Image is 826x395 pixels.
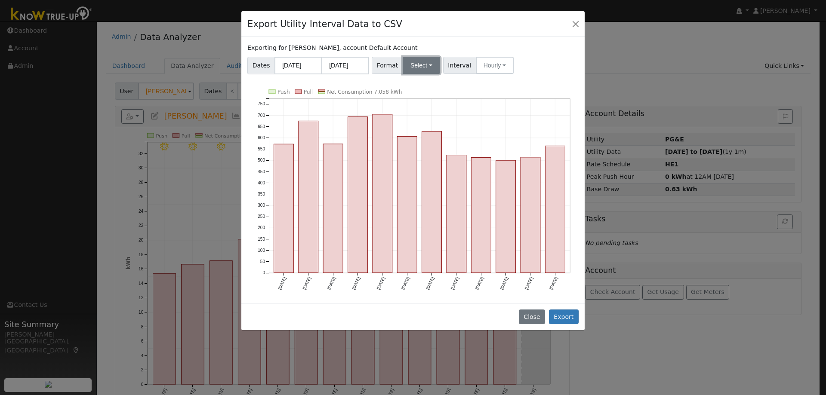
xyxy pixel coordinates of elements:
[258,113,265,117] text: 700
[258,135,265,140] text: 600
[258,180,265,185] text: 400
[549,309,579,324] button: Export
[258,203,265,208] text: 300
[260,259,265,264] text: 50
[247,43,417,52] label: Exporting for [PERSON_NAME], account Default Account
[327,276,336,290] text: [DATE]
[263,270,265,275] text: 0
[471,157,491,273] rect: onclick=""
[570,18,582,30] button: Close
[302,276,312,290] text: [DATE]
[258,124,265,129] text: 650
[373,114,392,273] rect: onclick=""
[443,57,476,74] span: Interval
[247,17,402,31] h4: Export Utility Interval Data to CSV
[403,57,440,74] button: Select
[258,169,265,174] text: 450
[348,116,368,273] rect: onclick=""
[323,144,343,273] rect: onclick=""
[549,276,558,290] text: [DATE]
[496,160,516,273] rect: onclick=""
[422,131,442,273] rect: onclick=""
[521,157,540,273] rect: onclick=""
[425,276,435,290] text: [DATE]
[258,214,265,219] text: 250
[351,276,361,290] text: [DATE]
[372,57,403,74] span: Format
[258,248,265,253] text: 100
[277,276,287,290] text: [DATE]
[447,155,466,273] rect: onclick=""
[476,57,514,74] button: Hourly
[327,89,402,95] text: Net Consumption 7,058 kWh
[401,276,410,290] text: [DATE]
[376,276,386,290] text: [DATE]
[546,146,565,273] rect: onclick=""
[258,236,265,241] text: 150
[258,158,265,162] text: 500
[277,89,290,95] text: Push
[519,309,545,324] button: Close
[450,276,460,290] text: [DATE]
[258,225,265,230] text: 200
[397,136,417,273] rect: onclick=""
[274,144,294,273] rect: onclick=""
[299,121,318,273] rect: onclick=""
[304,89,313,95] text: Pull
[499,276,509,290] text: [DATE]
[475,276,484,290] text: [DATE]
[258,101,265,106] text: 750
[258,192,265,196] text: 350
[524,276,534,290] text: [DATE]
[258,147,265,151] text: 550
[247,57,275,74] span: Dates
